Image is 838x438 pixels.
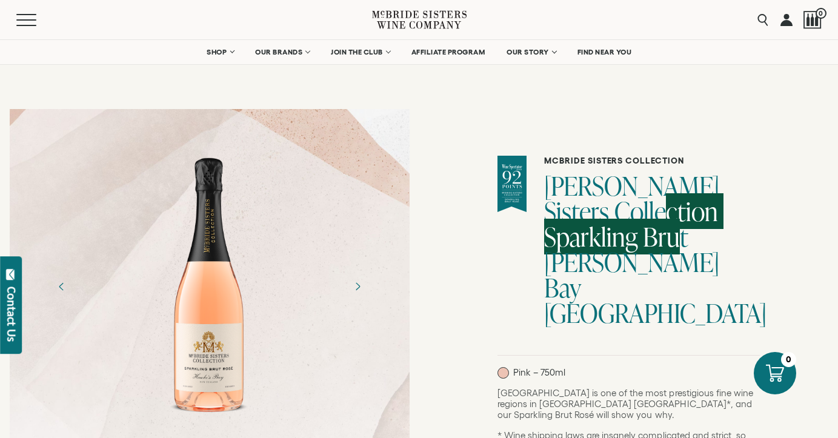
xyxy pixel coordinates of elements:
[342,271,373,302] button: Next
[411,48,485,56] span: AFFILIATE PROGRAM
[331,48,383,56] span: JOIN THE CLUB
[207,48,227,56] span: SHOP
[544,156,760,166] h6: McBride Sisters Collection
[577,48,632,56] span: FIND NEAR YOU
[497,367,565,379] p: Pink – 750ml
[499,40,564,64] a: OUR STORY
[497,388,753,420] span: [GEOGRAPHIC_DATA] is one of the most prestigious fine wine regions in [GEOGRAPHIC_DATA] [GEOGRAPH...
[816,8,826,19] span: 0
[781,352,796,367] div: 0
[5,287,18,342] div: Contact Us
[404,40,493,64] a: AFFILIATE PROGRAM
[16,14,60,26] button: Mobile Menu Trigger
[247,40,317,64] a: OUR BRANDS
[255,48,302,56] span: OUR BRANDS
[544,173,760,326] h1: [PERSON_NAME] Sisters Collection Sparkling Brut [PERSON_NAME] Bay [GEOGRAPHIC_DATA]
[323,40,397,64] a: JOIN THE CLUB
[570,40,640,64] a: FIND NEAR YOU
[46,271,78,302] button: Previous
[507,48,549,56] span: OUR STORY
[199,40,241,64] a: SHOP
